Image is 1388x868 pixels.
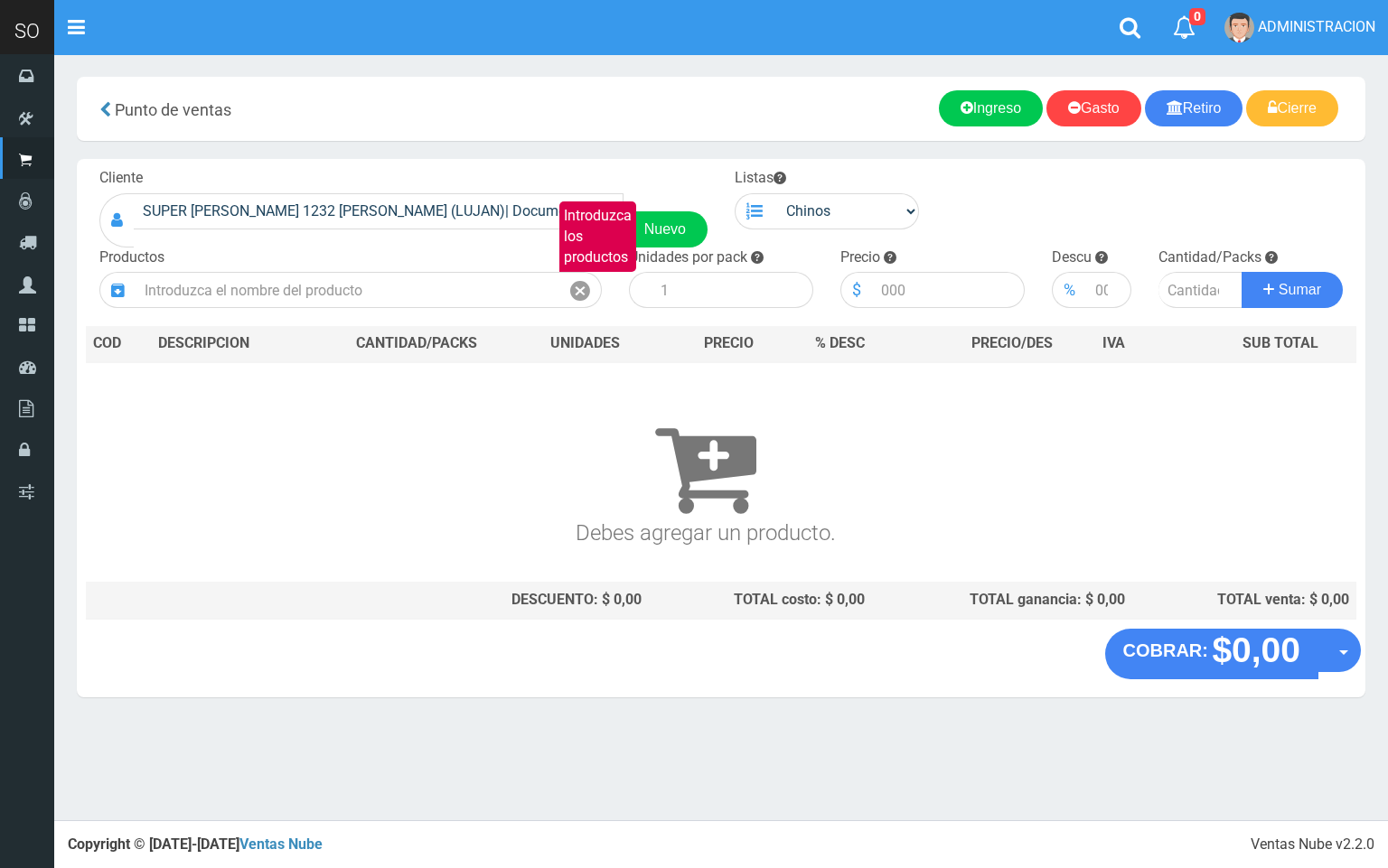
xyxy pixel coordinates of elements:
[1243,333,1318,354] span: SUB TOTAL
[656,590,865,611] div: TOTAL costo: $ 0,00
[313,326,520,362] th: CANTIDAD/PACKS
[1158,247,1261,268] label: Cantidad/Packs
[136,272,559,308] input: Introduzca el nombre del producto
[99,247,164,268] label: Productos
[939,90,1043,126] a: Ingreso
[184,334,249,351] span: CRIPCION
[1102,334,1125,351] span: IVA
[1145,90,1243,126] a: Retiro
[1212,630,1300,669] strong: $0,00
[629,247,747,268] label: Unidades por pack
[1086,272,1130,308] input: 000
[840,272,872,308] div: $
[704,333,754,354] span: PRECIO
[1046,90,1141,126] a: Gasto
[520,326,649,362] th: UNIDADES
[151,326,313,362] th: DES
[1105,629,1319,679] button: COBRAR: $0,00
[872,272,1025,308] input: 000
[115,100,231,119] span: Punto de ventas
[239,835,323,853] a: Ventas Nube
[1052,272,1086,308] div: %
[1123,640,1208,660] strong: COBRAR:
[1139,590,1349,611] div: TOTAL venta: $ 0,00
[815,334,865,351] span: % DESC
[1246,90,1338,126] a: Cierre
[93,388,1318,545] h3: Debes agregar un producto.
[1158,272,1243,308] input: Cantidad
[840,247,880,268] label: Precio
[1052,247,1092,268] label: Descu
[735,168,786,189] label: Listas
[879,590,1125,611] div: TOTAL ganancia: $ 0,00
[623,211,708,247] a: Nuevo
[1242,272,1343,308] button: Sumar
[1251,835,1374,855] div: Ventas Nube v2.2.0
[134,193,624,229] input: Consumidor Final
[1279,282,1321,297] span: Sumar
[652,272,813,308] input: 1
[971,334,1053,351] span: PRECIO/DES
[320,590,642,611] div: DESCUENTO: $ 0,00
[559,201,636,273] label: Introduzca los productos
[86,326,151,362] th: COD
[1189,8,1205,25] span: 0
[99,168,143,189] label: Cliente
[1224,13,1254,42] img: User Image
[68,835,323,853] strong: Copyright © [DATE]-[DATE]
[1258,18,1375,35] span: ADMINISTRACION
